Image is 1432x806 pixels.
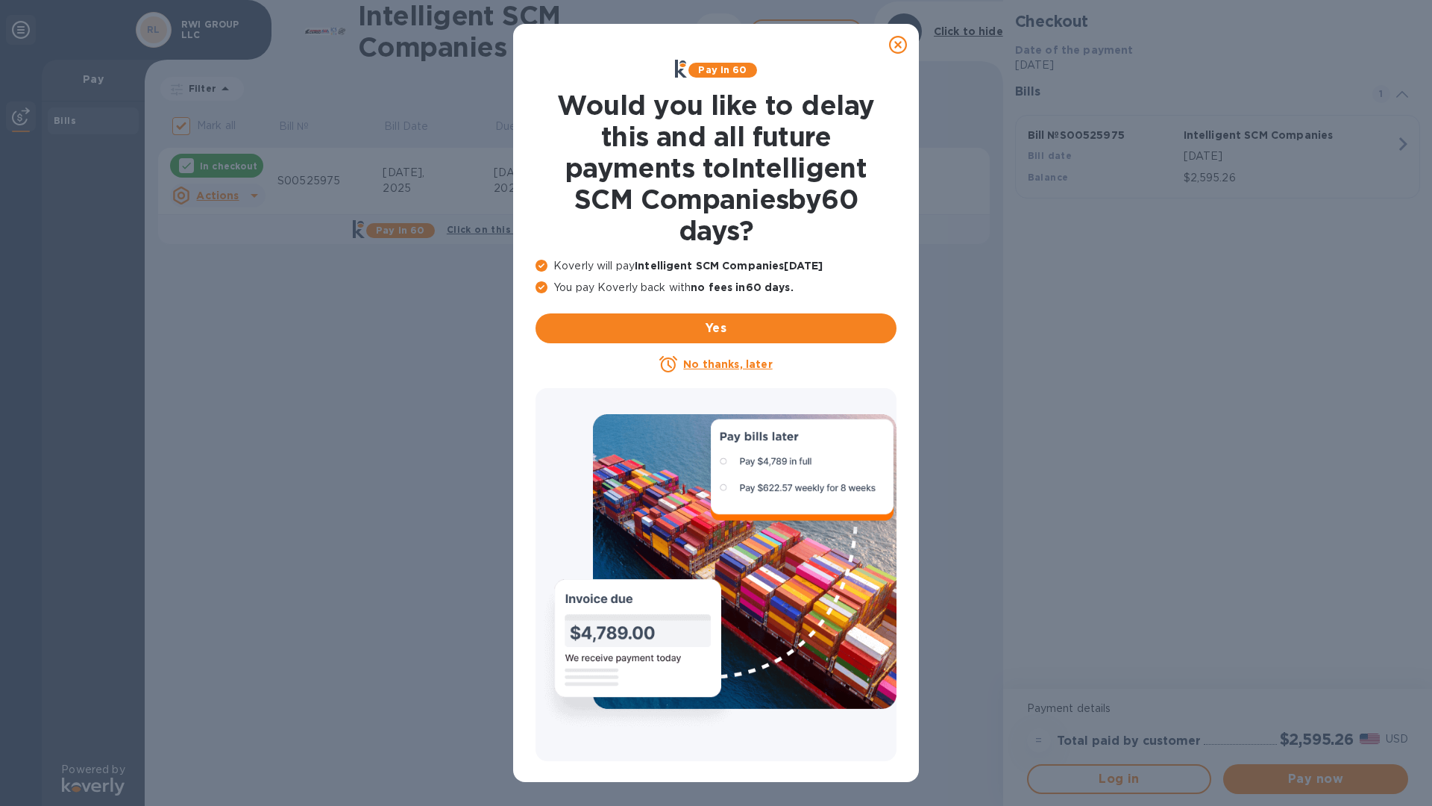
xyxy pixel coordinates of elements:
b: no fees in 60 days . [691,281,793,293]
b: Intelligent SCM Companies [DATE] [635,260,823,272]
u: No thanks, later [683,358,772,370]
h1: Would you like to delay this and all future payments to Intelligent SCM Companies by 60 days ? [536,90,896,246]
button: Yes [536,313,896,343]
p: Koverly will pay [536,258,896,274]
b: Pay in 60 [698,64,747,75]
span: Yes [547,319,885,337]
p: You pay Koverly back with [536,280,896,296]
